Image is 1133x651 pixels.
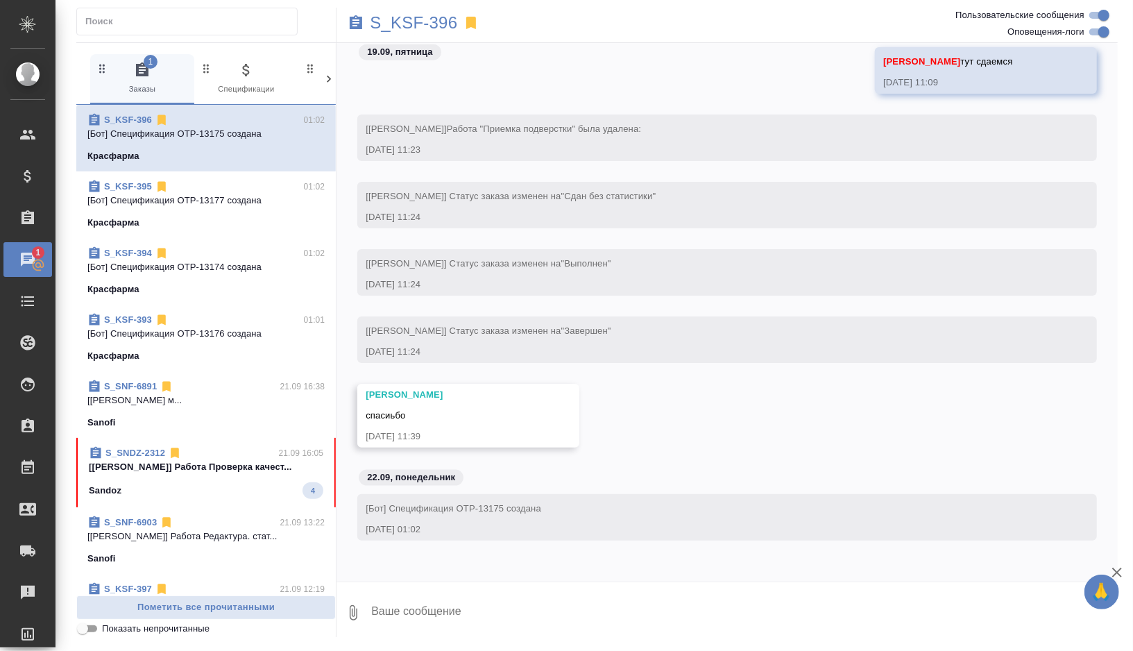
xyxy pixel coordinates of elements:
span: [[PERSON_NAME]] Статус заказа изменен на [366,325,611,336]
div: S_KSF-39301:01[Бот] Спецификация OTP-13176 созданаКрасфарма [76,305,336,371]
span: 1 [27,246,49,260]
a: S_KSF-394 [104,248,152,258]
svg: Отписаться [155,313,169,327]
span: Спецификации [200,62,293,96]
span: Показать непрочитанные [102,622,210,636]
a: S_KSF-397 [104,584,152,594]
p: 21.09 16:38 [280,380,325,394]
p: 21.09 16:05 [279,446,324,460]
div: S_KSF-39401:02[Бот] Спецификация OTP-13174 созданаКрасфарма [76,238,336,305]
p: [Бот] Спецификация OTP-13176 создана [87,327,325,341]
svg: Зажми и перетащи, чтобы поменять порядок вкладок [200,62,213,75]
p: Sanofi [87,416,116,430]
span: Работа "Приемка подверстки" была удалена: [447,124,641,134]
span: Пометить все прочитанными [84,600,328,616]
p: Красфарма [87,282,139,296]
p: 01:02 [304,246,325,260]
p: [[PERSON_NAME] м... [87,394,325,407]
p: [[PERSON_NAME]] Работа Редактура. стат... [87,530,325,543]
svg: Зажми и перетащи, чтобы поменять порядок вкладок [304,62,317,75]
p: [[PERSON_NAME]] Работа Проверка качест... [89,460,323,474]
div: [DATE] 11:23 [366,143,1048,157]
span: Клиенты [304,62,397,96]
p: [Бот] Спецификация OTP-13174 создана [87,260,325,274]
div: [DATE] 01:02 [366,523,1048,536]
div: [DATE] 11:24 [366,278,1048,291]
p: 21.09 12:19 [280,582,325,596]
svg: Отписаться [155,582,169,596]
svg: Отписаться [160,380,173,394]
p: [Бот] Спецификация OTP-13175 создана [87,127,325,141]
div: S_SNF-690321.09 13:22[[PERSON_NAME]] Работа Редактура. стат...Sanofi [76,507,336,574]
span: "Завершен" [561,325,611,336]
p: 01:01 [304,313,325,327]
p: Sanofi [87,552,116,566]
p: Красфарма [87,216,139,230]
div: S_KSF-39601:02[Бот] Спецификация OTP-13175 созданаКрасфарма [76,105,336,171]
svg: Отписаться [155,246,169,260]
a: S_SNF-6903 [104,517,157,527]
button: 🙏 [1084,575,1119,609]
p: 01:02 [304,113,325,127]
div: [DATE] 11:09 [883,76,1048,90]
a: S_SNDZ-2312 [105,448,165,458]
p: Красфарма [87,349,139,363]
div: [DATE] 11:24 [366,345,1048,359]
span: [Бот] Спецификация OTP-13175 создана [366,503,541,514]
a: 1 [3,242,52,277]
input: Поиск [85,12,297,31]
a: S_KSF-396 [104,115,152,125]
span: [[PERSON_NAME]] [366,124,641,134]
span: спасиьбо [366,410,405,421]
p: Sandoz [89,484,121,498]
p: 19.09, пятница [367,45,433,59]
span: [[PERSON_NAME]] Статус заказа изменен на [366,191,656,201]
div: [DATE] 11:39 [366,430,531,443]
span: [[PERSON_NAME]] Статус заказа изменен на [366,258,611,269]
p: 21.09 13:22 [280,516,325,530]
div: S_KSF-39501:02[Бот] Спецификация OTP-13177 созданаКрасфарма [76,171,336,238]
p: [Бот] Спецификация OTP-13177 создана [87,194,325,208]
span: "Выполнен" [561,258,611,269]
div: [DATE] 11:24 [366,210,1048,224]
div: S_KSF-39721.09 12:19[[PERSON_NAME]] Работа Постредактура маш...Красфарма [76,574,336,641]
div: S_SNF-689121.09 16:38[[PERSON_NAME] м...Sanofi [76,371,336,438]
span: 4 [303,484,323,498]
svg: Отписаться [155,180,169,194]
span: Оповещения-логи [1007,25,1084,39]
p: 01:02 [304,180,325,194]
a: S_SNF-6891 [104,381,157,391]
span: Пользовательские сообщения [955,8,1084,22]
svg: Отписаться [155,113,169,127]
span: "Сдан без статистики" [561,191,656,201]
a: S_KSF-395 [104,181,152,192]
svg: Зажми и перетащи, чтобы поменять порядок вкладок [96,62,109,75]
div: [PERSON_NAME] [366,388,531,402]
p: Красфарма [87,149,139,163]
svg: Отписаться [168,446,182,460]
svg: Отписаться [160,516,173,530]
span: Заказы [96,62,189,96]
span: 🙏 [1090,577,1114,607]
div: S_SNDZ-231221.09 16:05[[PERSON_NAME]] Работа Проверка качест...Sandoz4 [76,438,336,507]
p: 22.09, понедельник [367,471,455,484]
button: Пометить все прочитанными [76,595,336,620]
span: 1 [144,55,157,69]
a: S_KSF-396 [370,16,457,30]
a: S_KSF-393 [104,314,152,325]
